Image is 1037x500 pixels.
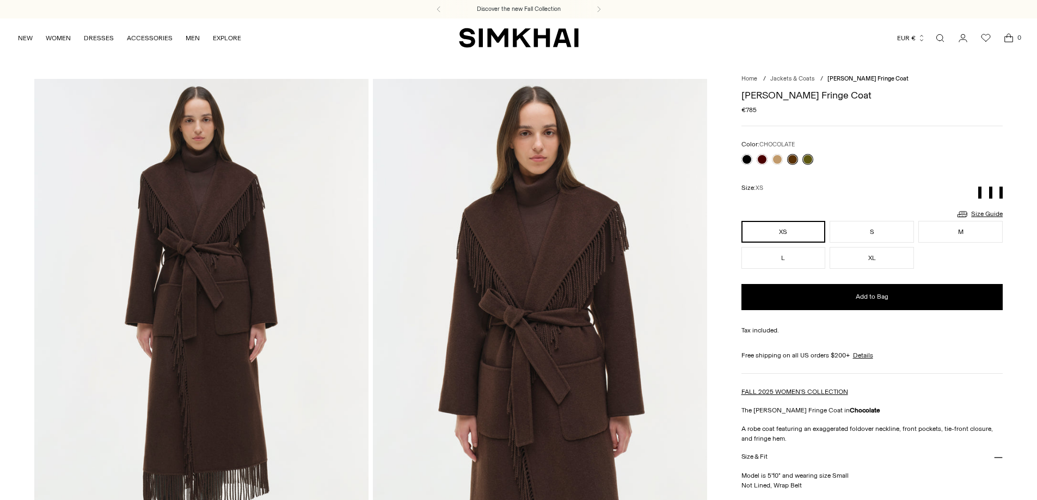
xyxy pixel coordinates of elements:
[741,139,795,150] label: Color:
[830,221,914,243] button: S
[741,90,1003,100] h1: [PERSON_NAME] Fringe Coat
[918,221,1003,243] button: M
[741,75,757,82] a: Home
[756,184,763,192] span: XS
[741,424,1003,443] p: A robe coat featuring an exaggerated foldover neckline, front pockets, tie-front closure, and fri...
[741,443,1003,471] button: Size & Fit
[763,75,766,84] div: /
[820,75,823,84] div: /
[741,325,1003,335] div: Tax included.
[741,221,826,243] button: XS
[741,471,1003,490] p: Model is 5'10" and wearing size Small Not Lined, Wrap Belt
[127,26,173,50] a: ACCESSORIES
[741,183,763,193] label: Size:
[477,5,561,14] a: Discover the new Fall Collection
[827,75,909,82] span: [PERSON_NAME] Fringe Coat
[770,75,814,82] a: Jackets & Coats
[952,27,974,49] a: Go to the account page
[84,26,114,50] a: DRESSES
[956,207,1003,221] a: Size Guide
[741,388,848,396] a: FALL 2025 WOMEN'S COLLECTION
[850,406,880,414] strong: Chocolate
[741,453,768,460] h3: Size & Fit
[741,350,1003,360] div: Free shipping on all US orders $200+
[998,27,1020,49] a: Open cart modal
[741,247,826,269] button: L
[741,284,1003,310] button: Add to Bag
[186,26,200,50] a: MEN
[213,26,241,50] a: EXPLORE
[46,26,71,50] a: WOMEN
[853,350,873,360] a: Details
[830,247,914,269] button: XL
[929,27,951,49] a: Open search modal
[897,26,925,50] button: EUR €
[1014,33,1024,42] span: 0
[975,27,997,49] a: Wishlist
[459,27,579,48] a: SIMKHAI
[741,105,757,115] span: €785
[18,26,33,50] a: NEW
[741,405,1003,415] p: The [PERSON_NAME] Fringe Coat in
[856,292,888,301] span: Add to Bag
[759,141,795,148] span: CHOCOLATE
[741,75,1003,84] nav: breadcrumbs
